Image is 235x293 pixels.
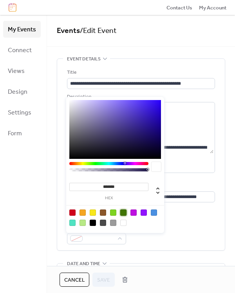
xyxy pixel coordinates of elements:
span: Form [8,127,22,140]
div: #4A90E2 [151,209,157,216]
div: #9B9B9B [110,220,116,226]
div: Description [67,93,213,101]
div: #B8E986 [80,220,86,226]
div: #50E3C2 [69,220,76,226]
span: Connect [8,44,32,56]
div: #D0021B [69,209,76,216]
div: #7ED321 [110,209,116,216]
div: #FFFFFF [120,220,127,226]
a: Design [3,83,41,100]
a: Events [57,24,80,38]
div: #BD10E0 [130,209,137,216]
div: #000000 [90,220,96,226]
span: My Account [199,4,226,12]
a: Form [3,125,41,142]
div: Title [67,69,213,76]
span: Date and time [67,260,100,268]
span: / Edit Event [80,24,117,38]
label: hex [69,196,148,200]
span: Settings [8,107,31,119]
span: Contact Us [166,4,192,12]
div: #9013FE [141,209,147,216]
span: Design [8,86,27,98]
span: Cancel [64,276,85,284]
span: My Events [8,24,36,36]
img: logo [9,3,16,12]
div: #4A4A4A [100,220,106,226]
a: My Account [199,4,226,11]
a: Settings [3,104,41,121]
div: #8B572A [100,209,106,216]
a: My Events [3,21,41,38]
div: #F8E71C [90,209,96,216]
span: Event details [67,55,101,63]
button: Cancel [60,273,89,287]
a: Connect [3,42,41,58]
a: Contact Us [166,4,192,11]
a: Views [3,62,41,79]
div: #F5A623 [80,209,86,216]
div: #417505 [120,209,127,216]
span: Views [8,65,25,77]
